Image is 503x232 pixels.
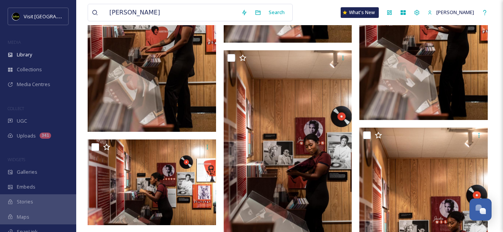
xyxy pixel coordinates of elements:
[17,51,32,58] span: Library
[424,5,478,20] a: [PERSON_NAME]
[341,7,379,18] a: What's New
[17,168,37,176] span: Galleries
[17,213,29,221] span: Maps
[17,183,35,190] span: Embeds
[17,66,42,73] span: Collections
[17,81,50,88] span: Media Centres
[12,13,20,20] img: VISIT%20DETROIT%20LOGO%20-%20BLACK%20BACKGROUND.png
[88,139,216,225] img: Charles_H_Wright_Museum_photo_by_Michelle_and_Chris_Gerard_DMCVB-255.jpeg
[8,39,21,45] span: MEDIA
[17,117,27,125] span: UGC
[106,4,237,21] input: Search your library
[17,198,33,205] span: Stories
[469,198,492,221] button: Open Chat
[436,9,474,16] span: [PERSON_NAME]
[8,157,25,162] span: WIDGETS
[265,5,288,20] div: Search
[40,133,51,139] div: 341
[17,132,36,139] span: Uploads
[24,13,83,20] span: Visit [GEOGRAPHIC_DATA]
[8,106,24,111] span: COLLECT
